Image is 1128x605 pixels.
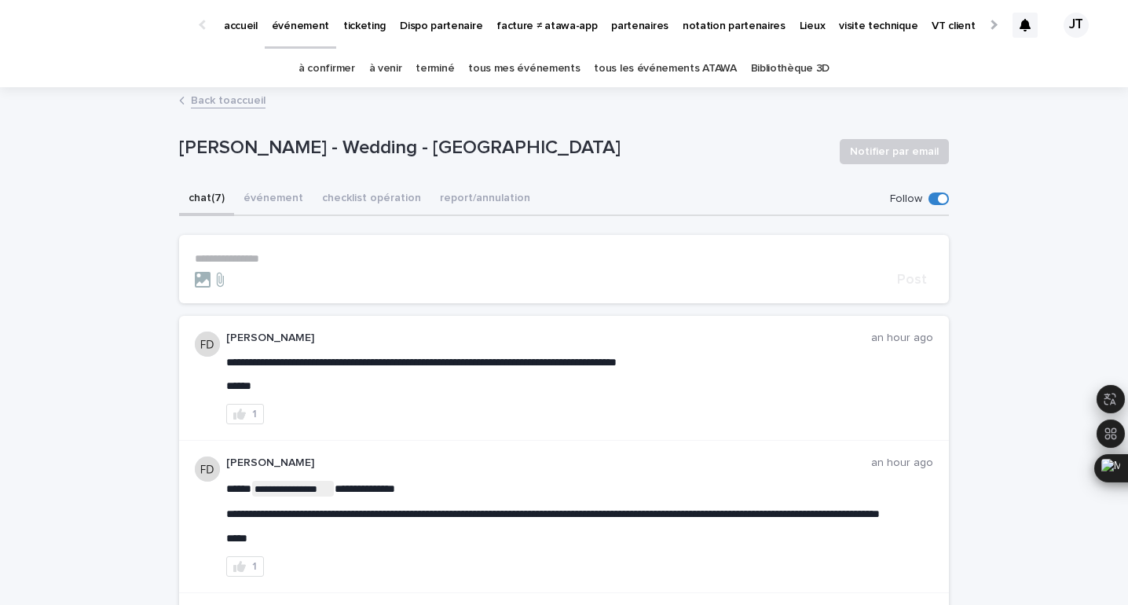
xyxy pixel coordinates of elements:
div: 1 [252,561,257,572]
p: an hour ago [871,332,933,345]
a: Back toaccueil [191,90,266,108]
button: 1 [226,556,264,577]
a: Bibliothèque 3D [751,50,830,87]
a: tous mes événements [468,50,580,87]
button: chat (7) [179,183,234,216]
div: 1 [252,409,257,420]
button: événement [234,183,313,216]
p: [PERSON_NAME] [226,456,871,470]
span: Notifier par email [850,144,939,159]
p: an hour ago [871,456,933,470]
button: Notifier par email [840,139,949,164]
a: terminé [416,50,454,87]
img: Ls34BcGeRexTGTNfXpUC [31,9,184,41]
button: report/annulation [430,183,540,216]
button: Post [891,273,933,287]
p: Follow [890,192,922,206]
a: à confirmer [298,50,355,87]
p: [PERSON_NAME] - Wedding - [GEOGRAPHIC_DATA] [179,137,827,159]
span: Post [897,273,927,287]
div: JT [1064,13,1089,38]
button: 1 [226,404,264,424]
p: [PERSON_NAME] [226,332,871,345]
button: checklist opération [313,183,430,216]
a: à venir [369,50,402,87]
a: tous les événements ATAWA [594,50,736,87]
